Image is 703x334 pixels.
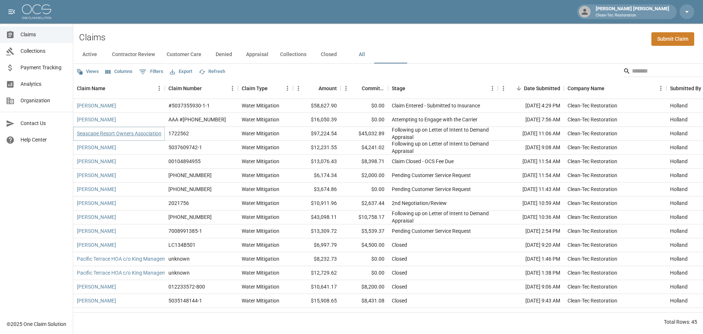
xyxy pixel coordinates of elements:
[498,155,564,169] div: [DATE] 11:54 AM
[341,294,388,308] div: $8,431.08
[77,78,105,99] div: Claim Name
[293,210,341,224] div: $43,098.11
[392,255,407,263] div: Closed
[202,83,212,93] button: Sort
[568,186,617,193] div: Clean-Tec Restoration
[168,158,201,165] div: 00104894955
[362,78,384,99] div: Committed Amount
[498,83,509,94] button: Menu
[319,78,337,99] div: Amount
[77,213,116,221] a: [PERSON_NAME]
[341,197,388,210] div: $2,637.44
[664,318,697,326] div: Total Rows: 45
[568,311,617,318] div: Clean-Tec Restoration
[79,32,105,43] h2: Claims
[168,144,202,151] div: 5037609742-1
[77,186,116,193] a: [PERSON_NAME]
[498,78,564,99] div: Date Submitted
[498,169,564,183] div: [DATE] 11:54 AM
[242,199,279,207] div: Water Mitigation
[568,144,617,151] div: Clean-Tec Restoration
[568,213,617,221] div: Clean-Tec Restoration
[168,283,205,290] div: 012233572-800
[670,130,688,137] div: Holland
[106,46,161,63] button: Contractor Review
[341,183,388,197] div: $0.00
[670,116,688,123] div: Holland
[498,127,564,141] div: [DATE] 11:06 AM
[293,169,341,183] div: $6,174.34
[498,238,564,252] div: [DATE] 9:20 AM
[242,186,279,193] div: Water Mitigation
[105,83,116,93] button: Sort
[341,113,388,127] div: $0.00
[655,83,666,94] button: Menu
[168,227,202,235] div: 7008991385-1
[168,116,226,123] div: AAA #1006-34-4626
[392,199,447,207] div: 2nd Negotiation/Review
[498,99,564,113] div: [DATE] 4:29 PM
[242,78,268,99] div: Claim Type
[670,78,701,99] div: Submitted By
[77,227,116,235] a: [PERSON_NAME]
[341,78,388,99] div: Committed Amount
[670,241,688,249] div: Holland
[623,65,702,78] div: Search
[498,308,564,322] div: [DATE] 11:29 AM
[282,83,293,94] button: Menu
[293,113,341,127] div: $16,050.39
[341,141,388,155] div: $4,241.02
[596,12,669,19] p: Clean-Tec Restoration
[242,102,279,109] div: Water Mitigation
[498,252,564,266] div: [DATE] 1:46 PM
[7,320,66,328] div: © 2025 One Claim Solution
[392,227,471,235] div: Pending Customer Service Request
[498,280,564,294] div: [DATE] 9:06 AM
[392,116,477,123] div: Attempting to Engage with the Carrier
[21,80,67,88] span: Analytics
[168,269,190,276] div: unknown
[168,102,210,109] div: #5037355930-1-1
[341,127,388,141] div: $45,032.89
[670,283,688,290] div: Holland
[21,31,67,38] span: Claims
[77,172,116,179] a: [PERSON_NAME]
[104,66,134,77] button: Select columns
[498,210,564,224] div: [DATE] 10:36 AM
[268,83,278,93] button: Sort
[351,83,362,93] button: Sort
[293,183,341,197] div: $3,674.86
[341,224,388,238] div: $5,539.37
[498,294,564,308] div: [DATE] 9:43 AM
[21,64,67,71] span: Payment Tracking
[165,78,238,99] div: Claim Number
[392,172,471,179] div: Pending Customer Service Request
[670,297,688,304] div: Holland
[345,46,378,63] button: All
[670,144,688,151] div: Holland
[242,227,279,235] div: Water Mitigation
[341,266,388,280] div: $0.00
[77,144,116,151] a: [PERSON_NAME]
[568,130,617,137] div: Clean-Tec Restoration
[568,297,617,304] div: Clean-Tec Restoration
[568,116,617,123] div: Clean-Tec Restoration
[293,308,341,322] div: $14,718.55
[4,4,19,19] button: open drawer
[392,210,494,224] div: Following up on Letter of Intent to Demand Appraisal
[240,46,274,63] button: Appraisal
[21,120,67,127] span: Contact Us
[77,241,116,249] a: [PERSON_NAME]
[392,186,471,193] div: Pending Customer Service Request
[498,197,564,210] div: [DATE] 10:59 AM
[293,252,341,266] div: $8,232.73
[242,144,279,151] div: Water Mitigation
[670,172,688,179] div: Holland
[670,227,688,235] div: Holland
[498,266,564,280] div: [DATE] 1:38 PM
[341,308,388,322] div: $8,550.00
[73,46,106,63] button: Active
[242,172,279,179] div: Water Mitigation
[73,46,703,63] div: dynamic tabs
[670,255,688,263] div: Holland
